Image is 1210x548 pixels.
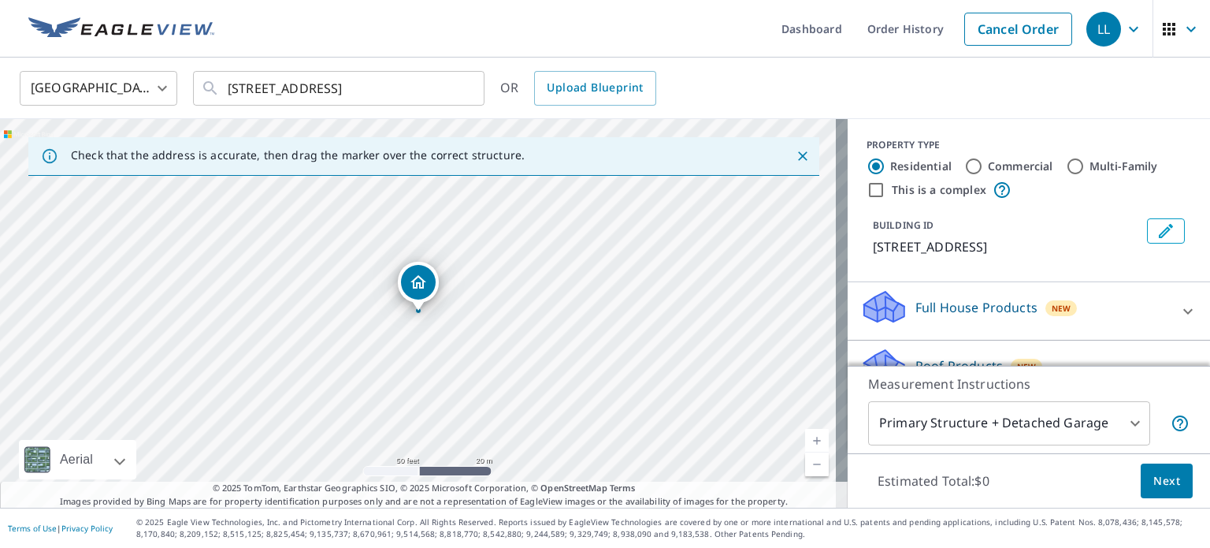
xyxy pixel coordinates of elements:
[1147,218,1185,244] button: Edit building 1
[860,347,1197,392] div: Roof ProductsNew
[805,429,829,453] a: Current Level 19, Zoom In
[915,298,1037,317] p: Full House Products
[136,516,1202,540] p: © 2025 Eagle View Technologies, Inc. and Pictometry International Corp. All Rights Reserved. Repo...
[873,237,1141,256] p: [STREET_ADDRESS]
[534,71,655,106] a: Upload Blueprint
[55,440,98,479] div: Aerial
[610,482,636,494] a: Terms
[1052,302,1071,315] span: New
[28,17,214,41] img: EV Logo
[1141,464,1193,499] button: Next
[964,13,1072,46] a: Cancel Order
[867,138,1191,152] div: PROPERTY TYPE
[892,182,986,198] label: This is a complex
[500,71,656,106] div: OR
[805,453,829,476] a: Current Level 19, Zoom Out
[213,482,636,495] span: © 2025 TomTom, Earthstar Geographics SIO, © 2025 Microsoft Corporation, ©
[8,524,113,533] p: |
[1086,12,1121,47] div: LL
[20,66,177,110] div: [GEOGRAPHIC_DATA]
[860,289,1197,334] div: Full House ProductsNew
[540,482,607,494] a: OpenStreetMap
[868,375,1190,393] p: Measurement Instructions
[398,262,439,311] div: Dropped pin, building 1, Residential property, 12988 11 Mile Rd NE Greenville, MI 48838
[890,158,952,174] label: Residential
[8,523,57,534] a: Terms of Use
[1153,472,1180,491] span: Next
[547,78,643,98] span: Upload Blueprint
[71,148,525,162] p: Check that the address is accurate, then drag the marker over the correct structure.
[868,401,1150,445] div: Primary Structure + Detached Garage
[1017,360,1037,373] span: New
[1089,158,1158,174] label: Multi-Family
[61,523,113,534] a: Privacy Policy
[1171,414,1190,433] span: Your report will include the primary structure and a detached garage if one exists.
[915,356,1003,375] p: Roof Products
[988,158,1053,174] label: Commercial
[228,66,452,110] input: Search by address or latitude-longitude
[873,218,933,232] p: BUILDING ID
[792,146,813,166] button: Close
[19,440,136,479] div: Aerial
[865,464,1002,498] p: Estimated Total: $0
